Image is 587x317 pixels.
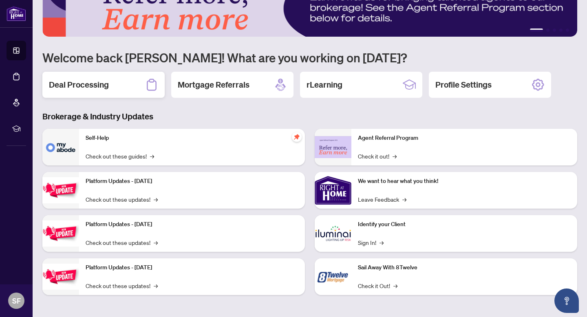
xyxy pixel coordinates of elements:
p: Self-Help [86,134,298,143]
h1: Welcome back [PERSON_NAME]! What are you working on [DATE]? [42,50,577,65]
h2: Deal Processing [49,79,109,90]
p: Sail Away With 8Twelve [358,263,571,272]
button: 1 [530,29,543,32]
span: SF [12,295,21,306]
h2: rLearning [307,79,342,90]
img: Identify your Client [315,215,351,252]
button: 5 [566,29,569,32]
button: Open asap [554,288,579,313]
a: Check out these updates!→ [86,238,158,247]
span: → [150,152,154,161]
span: → [154,281,158,290]
a: Check it Out!→ [358,281,397,290]
p: Platform Updates - [DATE] [86,263,298,272]
p: Agent Referral Program [358,134,571,143]
img: Platform Updates - July 21, 2025 [42,177,79,203]
a: Leave Feedback→ [358,195,406,204]
span: → [393,281,397,290]
p: We want to hear what you think! [358,177,571,186]
span: → [402,195,406,204]
img: Self-Help [42,129,79,165]
a: Check it out!→ [358,152,397,161]
a: Check out these updates!→ [86,195,158,204]
span: → [154,238,158,247]
img: Platform Updates - July 8, 2025 [42,220,79,246]
img: Agent Referral Program [315,136,351,158]
span: → [393,152,397,161]
button: 2 [546,29,549,32]
a: Check out these updates!→ [86,281,158,290]
p: Platform Updates - [DATE] [86,177,298,186]
img: logo [7,6,26,21]
span: pushpin [292,132,302,142]
a: Check out these guides!→ [86,152,154,161]
p: Identify your Client [358,220,571,229]
button: 3 [553,29,556,32]
span: → [154,195,158,204]
span: → [380,238,384,247]
h2: Profile Settings [435,79,492,90]
img: We want to hear what you think! [315,172,351,209]
button: 4 [559,29,563,32]
h3: Brokerage & Industry Updates [42,111,577,122]
h2: Mortgage Referrals [178,79,249,90]
img: Sail Away With 8Twelve [315,258,351,295]
p: Platform Updates - [DATE] [86,220,298,229]
a: Sign In!→ [358,238,384,247]
img: Platform Updates - June 23, 2025 [42,264,79,289]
